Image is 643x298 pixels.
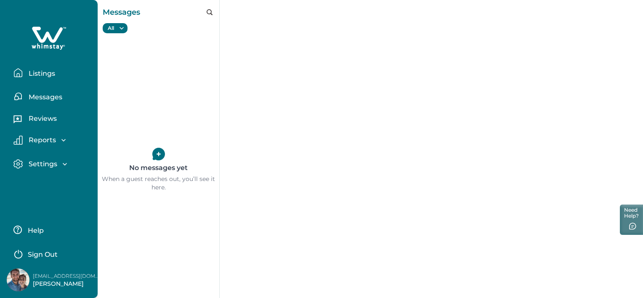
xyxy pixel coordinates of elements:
p: Messages [103,6,140,19]
button: All [103,23,128,33]
button: Reports [13,136,91,145]
p: [PERSON_NAME] [33,280,100,288]
button: search-icon [207,9,213,15]
button: Messages [13,88,91,105]
p: Help [25,226,44,235]
button: Settings [13,159,91,169]
p: Reviews [26,114,57,123]
p: [EMAIL_ADDRESS][DOMAIN_NAME] [33,272,100,280]
p: Listings [26,69,55,78]
p: Sign Out [28,250,58,259]
p: Reports [26,136,56,144]
p: When a guest reaches out, you’ll see it here. [98,175,219,192]
button: Sign Out [13,245,88,262]
p: No messages yet [129,160,188,176]
button: Help [13,221,88,238]
img: Whimstay Host [7,269,29,291]
p: Settings [26,160,57,168]
p: Messages [26,93,62,101]
button: Listings [13,64,91,81]
button: Reviews [13,112,91,128]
